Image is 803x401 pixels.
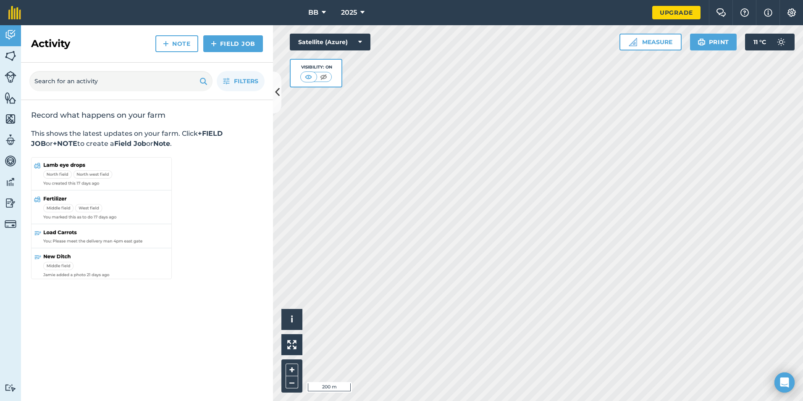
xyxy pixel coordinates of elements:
[287,340,297,349] img: Four arrows, one pointing top left, one top right, one bottom right and the last bottom left
[291,314,293,324] span: i
[5,155,16,167] img: svg+xml;base64,PD94bWwgdmVyc2lvbj0iMS4wIiBlbmNvZGluZz0idXRmLTgiPz4KPCEtLSBHZW5lcmF0b3I6IEFkb2JlIE...
[5,71,16,83] img: svg+xml;base64,PD94bWwgdmVyc2lvbj0iMS4wIiBlbmNvZGluZz0idXRmLTgiPz4KPCEtLSBHZW5lcmF0b3I6IEFkb2JlIE...
[787,8,797,17] img: A cog icon
[114,140,146,148] strong: Field Job
[29,71,213,91] input: Search for an activity
[629,38,637,46] img: Ruler icon
[619,34,682,50] button: Measure
[155,35,198,52] a: Note
[217,71,265,91] button: Filters
[31,129,263,149] p: This shows the latest updates on your farm. Click or to create a or .
[234,77,258,86] span: Filters
[716,8,726,17] img: Two speech bubbles overlapping with the left bubble in the forefront
[31,37,70,50] h2: Activity
[5,218,16,230] img: svg+xml;base64,PD94bWwgdmVyc2lvbj0iMS4wIiBlbmNvZGluZz0idXRmLTgiPz4KPCEtLSBHZW5lcmF0b3I6IEFkb2JlIE...
[5,197,16,209] img: svg+xml;base64,PD94bWwgdmVyc2lvbj0iMS4wIiBlbmNvZGluZz0idXRmLTgiPz4KPCEtLSBHZW5lcmF0b3I6IEFkb2JlIE...
[303,73,314,81] img: svg+xml;base64,PHN2ZyB4bWxucz0iaHR0cDovL3d3dy53My5vcmcvMjAwMC9zdmciIHdpZHRoPSI1MCIgaGVpZ2h0PSI0MC...
[341,8,357,18] span: 2025
[300,64,332,71] div: Visibility: On
[31,110,263,120] h2: Record what happens on your farm
[745,34,795,50] button: 11 °C
[286,376,298,388] button: –
[5,384,16,392] img: svg+xml;base64,PD94bWwgdmVyc2lvbj0iMS4wIiBlbmNvZGluZz0idXRmLTgiPz4KPCEtLSBHZW5lcmF0b3I6IEFkb2JlIE...
[308,8,318,18] span: BB
[690,34,737,50] button: Print
[199,76,207,86] img: svg+xml;base64,PHN2ZyB4bWxucz0iaHR0cDovL3d3dy53My5vcmcvMjAwMC9zdmciIHdpZHRoPSIxOSIgaGVpZ2h0PSIyNC...
[5,113,16,125] img: svg+xml;base64,PHN2ZyB4bWxucz0iaHR0cDovL3d3dy53My5vcmcvMjAwMC9zdmciIHdpZHRoPSI1NiIgaGVpZ2h0PSI2MC...
[163,39,169,49] img: svg+xml;base64,PHN2ZyB4bWxucz0iaHR0cDovL3d3dy53My5vcmcvMjAwMC9zdmciIHdpZHRoPSIxNCIgaGVpZ2h0PSIyNC...
[203,35,263,52] a: Field Job
[5,50,16,62] img: svg+xml;base64,PHN2ZyB4bWxucz0iaHR0cDovL3d3dy53My5vcmcvMjAwMC9zdmciIHdpZHRoPSI1NiIgaGVpZ2h0PSI2MC...
[753,34,766,50] span: 11 ° C
[5,176,16,188] img: svg+xml;base64,PD94bWwgdmVyc2lvbj0iMS4wIiBlbmNvZGluZz0idXRmLTgiPz4KPCEtLSBHZW5lcmF0b3I6IEFkb2JlIE...
[281,309,302,330] button: i
[5,29,16,41] img: svg+xml;base64,PD94bWwgdmVyc2lvbj0iMS4wIiBlbmNvZGluZz0idXRmLTgiPz4KPCEtLSBHZW5lcmF0b3I6IEFkb2JlIE...
[652,6,701,19] a: Upgrade
[153,140,170,148] strong: Note
[764,8,772,18] img: svg+xml;base64,PHN2ZyB4bWxucz0iaHR0cDovL3d3dy53My5vcmcvMjAwMC9zdmciIHdpZHRoPSIxNyIgaGVpZ2h0PSIxNy...
[318,73,329,81] img: svg+xml;base64,PHN2ZyB4bWxucz0iaHR0cDovL3d3dy53My5vcmcvMjAwMC9zdmciIHdpZHRoPSI1MCIgaGVpZ2h0PSI0MC...
[53,140,77,148] strong: +NOTE
[290,34,370,50] button: Satellite (Azure)
[773,34,790,50] img: svg+xml;base64,PD94bWwgdmVyc2lvbj0iMS4wIiBlbmNvZGluZz0idXRmLTgiPz4KPCEtLSBHZW5lcmF0b3I6IEFkb2JlIE...
[286,364,298,376] button: +
[5,92,16,104] img: svg+xml;base64,PHN2ZyB4bWxucz0iaHR0cDovL3d3dy53My5vcmcvMjAwMC9zdmciIHdpZHRoPSI1NiIgaGVpZ2h0PSI2MC...
[740,8,750,17] img: A question mark icon
[774,372,795,393] div: Open Intercom Messenger
[5,134,16,146] img: svg+xml;base64,PD94bWwgdmVyc2lvbj0iMS4wIiBlbmNvZGluZz0idXRmLTgiPz4KPCEtLSBHZW5lcmF0b3I6IEFkb2JlIE...
[8,6,21,19] img: fieldmargin Logo
[211,39,217,49] img: svg+xml;base64,PHN2ZyB4bWxucz0iaHR0cDovL3d3dy53My5vcmcvMjAwMC9zdmciIHdpZHRoPSIxNCIgaGVpZ2h0PSIyNC...
[698,37,706,47] img: svg+xml;base64,PHN2ZyB4bWxucz0iaHR0cDovL3d3dy53My5vcmcvMjAwMC9zdmciIHdpZHRoPSIxOSIgaGVpZ2h0PSIyNC...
